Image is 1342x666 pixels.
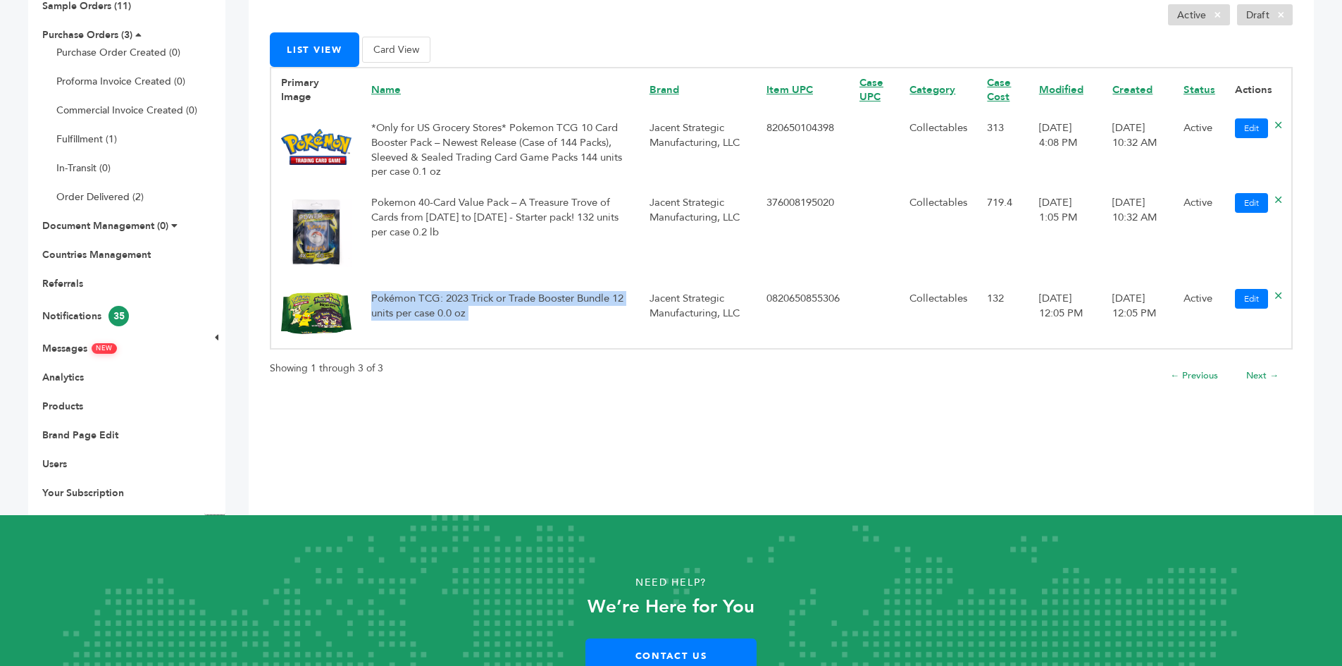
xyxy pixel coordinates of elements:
span: × [1269,6,1293,23]
a: Item UPC [766,82,813,97]
td: Active [1174,111,1225,186]
a: Fulfillment (1) [56,132,117,146]
td: Active [1174,186,1225,282]
td: Jacent Strategic Manufacturing, LLC [640,111,757,186]
td: 132 [977,282,1029,349]
a: Brand [650,82,679,97]
li: Draft [1237,4,1293,25]
p: Need Help? [67,572,1275,593]
a: Next → [1246,369,1279,382]
td: Jacent Strategic Manufacturing, LLC [640,186,757,282]
a: Purchase Orders (3) [42,28,132,42]
img: No Image [281,197,352,267]
td: 313 [977,111,1029,186]
td: [DATE] 4:08 PM [1029,111,1103,186]
td: [DATE] 1:05 PM [1029,186,1103,282]
td: *Only for US Grocery Stores* Pokemon TCG 10 Card Booster Pack – Newest Release (Case of 144 Packs... [361,111,640,186]
a: Your Subscription [42,486,124,500]
strong: We’re Here for You [588,594,754,619]
td: Jacent Strategic Manufacturing, LLC [640,282,757,349]
td: Collectables [900,186,977,282]
a: Products [42,400,83,413]
td: [DATE] 10:32 AM [1102,186,1174,282]
span: 35 [108,306,129,326]
td: [DATE] 12:05 PM [1102,282,1174,349]
img: No Image [281,292,352,334]
button: List View [270,32,359,67]
a: In-Transit (0) [56,161,111,175]
td: Collectables [900,282,977,349]
a: Edit [1235,118,1268,138]
th: Primary Image [271,68,361,112]
td: Pokémon TCG: 2023 Trick or Trade Booster Bundle 12 units per case 0.0 oz [361,282,640,349]
td: [DATE] 12:05 PM [1029,282,1103,349]
a: Order Delivered (2) [56,190,144,204]
a: Edit [1235,193,1268,213]
a: Case Cost [987,75,1011,104]
a: Referrals [42,277,83,290]
a: Modified [1039,82,1083,97]
td: [DATE] 10:32 AM [1102,111,1174,186]
a: Created [1112,82,1152,97]
li: Active [1168,4,1230,25]
p: Showing 1 through 3 of 3 [270,360,383,377]
a: Document Management (0) [42,219,168,233]
button: Card View [362,37,430,63]
a: ← Previous [1170,369,1218,382]
a: Category [909,82,955,97]
td: Pokemon 40-Card Value Pack – A Treasure Trove of Cards from [DATE] to [DATE] - Starter pack! 132 ... [361,186,640,282]
td: Collectables [900,111,977,186]
td: Active [1174,282,1225,349]
td: 0820650855306 [757,282,850,349]
th: Actions [1225,68,1292,112]
a: Proforma Invoice Created (0) [56,75,185,88]
a: Case UPC [859,75,883,104]
a: Notifications35 [42,309,129,323]
a: Name [371,82,401,97]
span: NEW [92,343,117,354]
a: Edit [1235,289,1268,309]
a: Analytics [42,371,84,384]
a: Purchase Order Created (0) [56,46,180,59]
a: Users [42,457,67,471]
a: MessagesNEW [42,342,117,355]
img: No Image [281,129,352,165]
a: Brand Page Edit [42,428,118,442]
span: × [1206,6,1229,23]
a: Status [1183,82,1215,97]
a: Countries Management [42,248,151,261]
td: 376008195020 [757,186,850,282]
td: 820650104398 [757,111,850,186]
td: 719.4 [977,186,1029,282]
a: Commercial Invoice Created (0) [56,104,197,117]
